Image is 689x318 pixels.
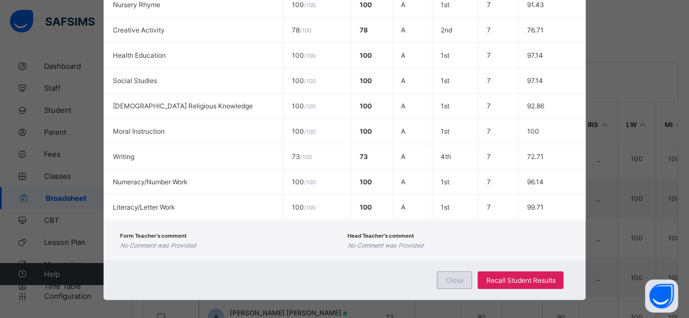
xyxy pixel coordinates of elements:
span: A [401,26,405,34]
span: 78 [360,26,368,34]
span: Literacy/Letter Work [113,203,175,211]
span: 100 [292,51,316,59]
i: No Comment was Provided [348,242,424,249]
span: Social Studies [113,76,157,85]
span: 100 [527,127,539,135]
span: 100 [360,76,372,85]
span: / 100 [304,2,316,8]
span: 100 [360,178,372,186]
span: Recall Student Results [486,276,555,284]
span: 100 [292,127,316,135]
span: 73 [360,152,368,161]
span: 100 [292,203,316,211]
span: A [401,178,405,186]
span: Numeracy/Number Work [113,178,188,186]
span: / 100 [304,52,316,59]
span: 91.43 [527,1,544,9]
span: 7 [487,178,491,186]
span: A [401,51,405,59]
span: 100 [292,178,316,186]
span: 97.14 [527,51,543,59]
span: 7 [487,152,491,161]
span: A [401,152,405,161]
span: 92.86 [527,102,544,110]
span: 1st [441,1,449,9]
span: Creative Activity [113,26,165,34]
span: 99.71 [527,203,544,211]
span: A [401,127,405,135]
span: / 100 [304,78,316,84]
span: 7 [487,102,491,110]
span: / 100 [304,204,316,211]
span: / 100 [300,27,311,34]
span: 100 [292,102,316,110]
span: 1st [441,102,449,110]
span: 7 [487,127,491,135]
span: / 100 [304,103,316,109]
span: Form Teacher's comment [120,233,187,239]
span: A [401,102,405,110]
span: [DEMOGRAPHIC_DATA] Religious Knowledge [113,102,253,110]
span: Close [446,276,463,284]
span: / 100 [304,179,316,185]
span: 72.71 [527,152,544,161]
span: 7 [487,76,491,85]
span: 78 [292,26,311,34]
span: A [401,203,405,211]
span: Writing [113,152,134,161]
span: / 100 [300,153,312,160]
span: Moral Instruction [113,127,165,135]
span: 1st [441,178,449,186]
span: 100 [292,76,316,85]
span: Health Education [113,51,166,59]
span: A [401,76,405,85]
span: 100 [360,102,372,110]
span: Head Teacher's comment [348,233,414,239]
span: 1st [441,203,449,211]
button: Open asap [645,279,678,312]
span: A [401,1,405,9]
i: No Comment was Provided [120,242,196,249]
span: 1st [441,51,449,59]
span: 76.71 [527,26,544,34]
span: 7 [487,51,491,59]
span: 1st [441,127,449,135]
span: 100 [292,1,316,9]
span: 7 [487,26,491,34]
span: 1st [441,76,449,85]
span: 73 [292,152,312,161]
span: 100 [360,51,372,59]
span: / 100 [304,128,316,135]
span: 96.14 [527,178,544,186]
span: 100 [360,203,372,211]
span: 100 [360,1,372,9]
span: 7 [487,1,491,9]
span: 100 [360,127,372,135]
span: 4th [441,152,451,161]
span: 7 [487,203,491,211]
span: 97.14 [527,76,543,85]
span: Nursery Rhyme [113,1,160,9]
span: 2nd [441,26,452,34]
